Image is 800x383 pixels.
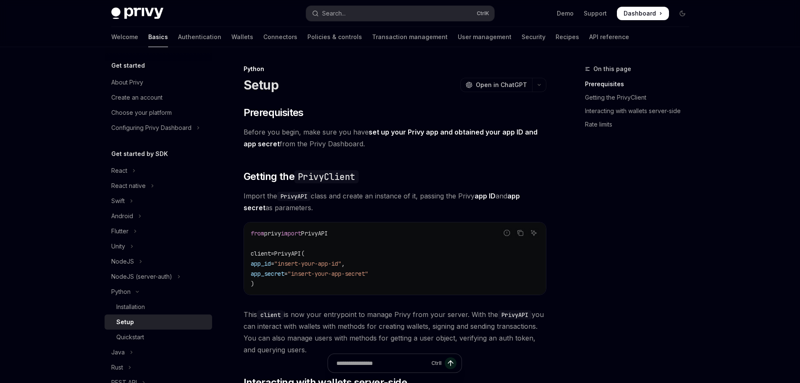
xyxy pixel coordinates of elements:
a: Policies & controls [307,27,362,47]
span: Import the class and create an instance of it, passing the Privy and as parameters. [244,190,546,214]
a: Getting the PrivyClient [585,91,696,104]
button: Toggle NodeJS section [105,254,212,269]
div: Android [111,211,133,221]
span: app_id [251,260,271,267]
span: Getting the [244,170,359,183]
span: "insert-your-app-id" [274,260,341,267]
div: NodeJS [111,256,134,267]
span: = [284,270,288,277]
div: React native [111,181,146,191]
span: , [341,260,345,267]
div: Search... [322,8,346,18]
div: Rust [111,362,123,372]
button: Toggle React section [105,163,212,178]
button: Report incorrect code [501,227,512,238]
a: API reference [589,27,629,47]
a: Demo [557,9,574,18]
a: Wallets [231,27,253,47]
strong: app ID [475,192,496,200]
a: About Privy [105,75,212,90]
a: Transaction management [372,27,448,47]
div: Quickstart [116,332,144,342]
a: Dashboard [617,7,669,20]
a: Prerequisites [585,77,696,91]
span: privy [264,230,281,237]
a: Support [584,9,607,18]
a: Authentication [178,27,221,47]
a: Security [522,27,546,47]
span: Ctrl K [477,10,489,17]
div: Configuring Privy Dashboard [111,123,191,133]
div: Flutter [111,226,129,236]
button: Toggle React native section [105,178,212,193]
a: Connectors [263,27,297,47]
span: Dashboard [624,9,656,18]
a: Choose your platform [105,105,212,120]
button: Copy the contents from the code block [515,227,526,238]
span: Open in ChatGPT [476,81,527,89]
div: About Privy [111,77,143,87]
div: Setup [116,317,134,327]
button: Open search [306,6,494,21]
div: Java [111,347,125,357]
button: Toggle NodeJS (server-auth) section [105,269,212,284]
a: User management [458,27,511,47]
div: Python [111,287,131,297]
code: PrivyAPI [498,310,532,320]
a: Interacting with wallets server-side [585,104,696,118]
span: Before you begin, make sure you have from the Privy Dashboard. [244,126,546,150]
button: Open in ChatGPT [460,78,532,92]
button: Toggle Python section [105,284,212,299]
div: Unity [111,241,125,251]
button: Toggle dark mode [676,7,689,20]
div: NodeJS (server-auth) [111,272,172,282]
a: Basics [148,27,168,47]
button: Toggle Swift section [105,193,212,209]
button: Toggle Java section [105,345,212,360]
span: This is now your entrypoint to manage Privy from your server. With the you can interact with wall... [244,309,546,356]
button: Toggle Rust section [105,360,212,375]
span: import [281,230,301,237]
button: Toggle Flutter section [105,224,212,239]
span: ) [251,280,254,288]
a: Rate limits [585,118,696,131]
div: Choose your platform [111,108,172,118]
button: Toggle Unity section [105,239,212,254]
div: React [111,166,127,176]
h5: Get started [111,61,145,71]
img: dark logo [111,8,163,19]
input: Ask a question... [336,354,428,372]
a: Welcome [111,27,138,47]
div: Create an account [111,92,163,103]
a: Installation [105,299,212,314]
code: PrivyAPI [277,192,311,201]
span: Prerequisites [244,106,304,119]
button: Toggle Configuring Privy Dashboard section [105,120,212,135]
span: On this page [593,64,631,74]
span: = [271,250,274,257]
span: "insert-your-app-secret" [288,270,368,277]
div: Installation [116,302,145,312]
code: client [257,310,284,320]
a: set up your Privy app and obtained your app ID and app secret [244,128,538,148]
button: Toggle Android section [105,209,212,224]
code: PrivyClient [294,170,358,183]
h1: Setup [244,77,278,92]
span: from [251,230,264,237]
span: app_secret [251,270,284,277]
button: Send message [445,357,456,369]
div: Swift [111,196,125,206]
span: client [251,250,271,257]
span: = [271,260,274,267]
button: Ask AI [528,227,539,238]
span: PrivyAPI( [274,250,304,257]
a: Setup [105,314,212,330]
span: PrivyAPI [301,230,328,237]
a: Recipes [556,27,579,47]
a: Create an account [105,90,212,105]
div: Python [244,65,546,73]
a: Quickstart [105,330,212,345]
h5: Get started by SDK [111,149,168,159]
